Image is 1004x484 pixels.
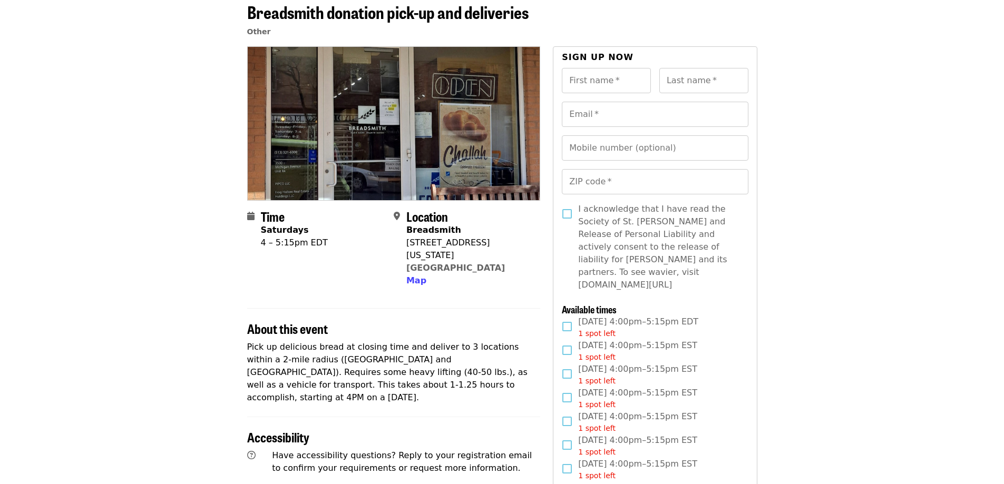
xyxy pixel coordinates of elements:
span: 1 spot left [578,377,616,385]
span: [DATE] 4:00pm–5:15pm EST [578,387,697,410]
span: Accessibility [247,428,309,446]
input: Last name [659,68,748,93]
span: Have accessibility questions? Reply to your registration email to confirm your requirements or re... [272,450,532,473]
span: [DATE] 4:00pm–5:15pm EST [578,458,697,481]
span: 1 spot left [578,424,616,432]
input: First name [562,68,651,93]
span: I acknowledge that I have read the Society of St. [PERSON_NAME] and Release of Personal Liability... [578,203,739,291]
span: Time [261,207,285,225]
span: Sign up now [562,52,633,62]
div: [STREET_ADDRESS][US_STATE] [406,236,532,262]
span: 1 spot left [578,400,616,409]
span: [DATE] 4:00pm–5:15pm EDT [578,315,698,339]
input: ZIP code [562,169,748,194]
span: [DATE] 4:00pm–5:15pm EST [578,434,697,458]
span: [DATE] 4:00pm–5:15pm EST [578,339,697,363]
strong: Saturdays [261,225,309,235]
a: Other [247,27,271,36]
span: 1 spot left [578,353,616,361]
button: Map [406,274,426,287]
input: Mobile number (optional) [562,135,748,161]
span: [DATE] 4:00pm–5:15pm EST [578,363,697,387]
span: 1 spot left [578,448,616,456]
span: 1 spot left [578,329,616,338]
span: Map [406,275,426,285]
i: map-marker-alt icon [394,211,400,221]
span: Location [406,207,448,225]
p: Pick up delicious bread at closing time and deliver to 3 locations within a 2-mile radius ([GEOGR... [247,341,541,404]
strong: Breadsmith [406,225,461,235]
img: Breadsmith donation pick-up and deliveries organized by Society of St. Andrew [248,47,540,200]
span: About this event [247,319,328,338]
input: Email [562,102,748,127]
span: 1 spot left [578,471,616,480]
i: question-circle icon [247,450,256,460]
a: [GEOGRAPHIC_DATA] [406,263,505,273]
i: calendar icon [247,211,255,221]
div: 4 – 5:15pm EDT [261,236,328,249]
span: [DATE] 4:00pm–5:15pm EST [578,410,697,434]
span: Available times [562,302,617,316]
